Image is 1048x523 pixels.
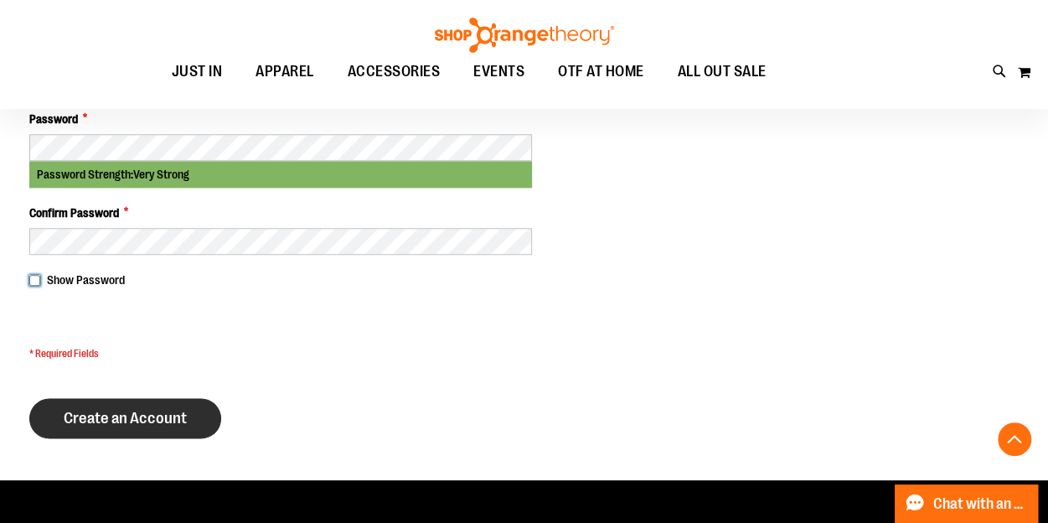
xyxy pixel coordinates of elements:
span: OTF AT HOME [558,53,644,91]
div: Password Strength: [29,161,532,188]
span: Show Password [47,273,125,287]
button: Create an Account [29,398,221,438]
span: Chat with an Expert [933,496,1028,512]
span: ACCESSORIES [348,53,441,91]
button: Chat with an Expert [895,484,1039,523]
button: Back To Top [998,422,1031,456]
span: APPAREL [256,53,314,91]
span: * Required Fields [29,347,532,361]
img: Shop Orangetheory [432,18,617,53]
span: ALL OUT SALE [678,53,767,91]
span: Very Strong [133,168,189,181]
span: Password [29,111,78,127]
span: EVENTS [473,53,524,91]
span: Confirm Password [29,205,119,221]
span: JUST IN [172,53,223,91]
span: Create an Account [64,409,187,427]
